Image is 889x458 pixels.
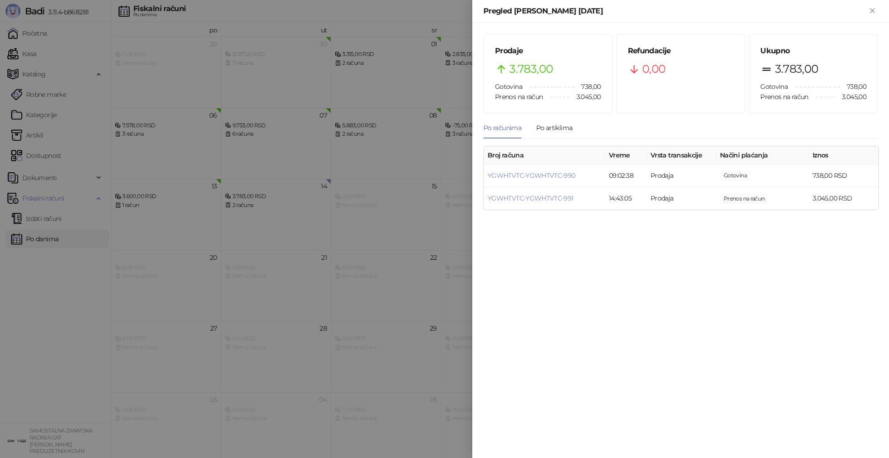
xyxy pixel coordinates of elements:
span: 0,00 [642,60,665,78]
span: 738,00 [840,82,866,92]
td: Prodaja [647,164,716,187]
button: Zatvori [867,6,878,17]
span: Prenos na račun [760,93,808,101]
div: Po računima [483,123,521,133]
span: 3.045,00 [835,92,866,102]
span: 3.783,00 [509,60,553,78]
td: 14:43:05 [605,187,647,210]
a: YGWHTVTC-YGWHTVTC-991 [488,194,574,202]
span: Gotovina [760,82,788,91]
td: 09:02:38 [605,164,647,187]
div: Po artiklima [536,123,572,133]
span: 3.045,00 [570,92,601,102]
div: Pregled [PERSON_NAME] [DATE] [483,6,867,17]
td: 738,00 RSD [809,164,878,187]
span: 3.783,00 [775,60,819,78]
td: 3.045,00 RSD [809,187,878,210]
h5: Refundacije [628,45,734,56]
h5: Ukupno [760,45,866,56]
th: Iznos [809,146,878,164]
span: 738,00 [720,170,751,181]
span: Gotovina [495,82,522,91]
h5: Prodaje [495,45,601,56]
th: Vreme [605,146,647,164]
a: YGWHTVTC-YGWHTVTC-990 [488,171,576,180]
span: 738,00 [575,82,601,92]
td: Prodaja [647,187,716,210]
span: Prenos na račun [495,93,543,101]
th: Vrsta transakcije [647,146,716,164]
th: Broj računa [484,146,605,164]
th: Načini plaćanja [716,146,809,164]
span: 3.045,00 [720,194,768,204]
